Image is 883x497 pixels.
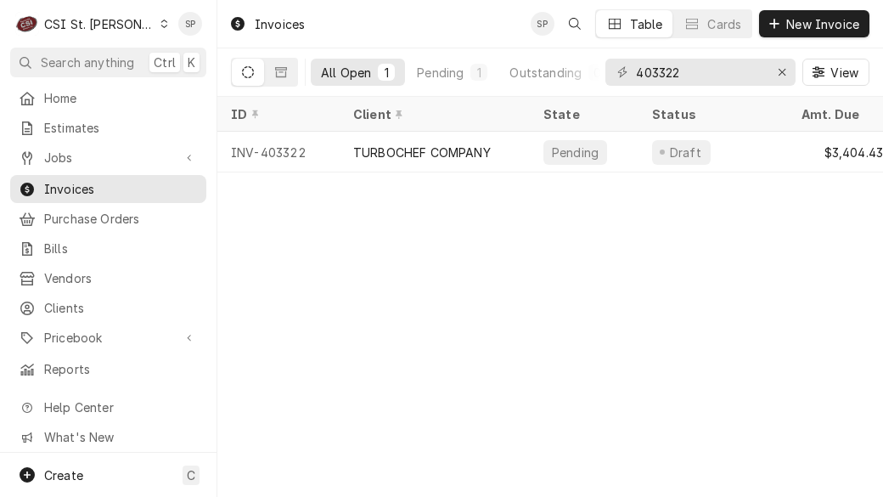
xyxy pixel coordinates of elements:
[707,15,741,33] div: Cards
[44,269,198,287] span: Vendors
[44,119,198,137] span: Estimates
[630,15,663,33] div: Table
[321,64,371,82] div: All Open
[592,64,602,82] div: 0
[44,210,198,228] span: Purchase Orders
[827,64,862,82] span: View
[44,468,83,483] span: Create
[10,234,206,263] a: Bills
[802,59,869,86] button: View
[188,54,195,71] span: K
[509,64,582,82] div: Outstanding
[10,84,206,112] a: Home
[154,54,176,71] span: Ctrl
[44,89,198,107] span: Home
[10,205,206,233] a: Purchase Orders
[10,144,206,172] a: Go to Jobs
[10,264,206,292] a: Vendors
[561,10,588,37] button: Open search
[381,64,391,82] div: 1
[531,12,554,36] div: SP
[353,144,491,161] div: TURBOCHEF COMPANY
[353,105,513,123] div: Client
[10,393,206,421] a: Go to Help Center
[44,15,155,33] div: CSI St. [PERSON_NAME]
[44,180,198,198] span: Invoices
[187,466,195,484] span: C
[231,105,323,123] div: ID
[44,329,172,347] span: Pricebook
[10,423,206,451] a: Go to What's New
[759,10,869,37] button: New Invoice
[10,355,206,383] a: Reports
[10,114,206,142] a: Estimates
[44,149,172,167] span: Jobs
[10,294,206,322] a: Clients
[667,144,704,161] div: Draft
[44,299,198,317] span: Clients
[652,105,771,123] div: Status
[10,48,206,77] button: Search anythingCtrlK
[10,175,206,203] a: Invoices
[10,324,206,352] a: Go to Pricebook
[44,240,198,257] span: Bills
[768,59,796,86] button: Erase input
[217,132,340,172] div: INV-403322
[417,64,464,82] div: Pending
[15,12,39,36] div: C
[44,360,198,378] span: Reports
[550,144,600,161] div: Pending
[783,15,863,33] span: New Invoice
[636,59,763,86] input: Keyword search
[801,105,880,123] div: Amt. Due
[44,398,196,416] span: Help Center
[178,12,202,36] div: Shelley Politte's Avatar
[41,54,134,71] span: Search anything
[44,428,196,446] span: What's New
[178,12,202,36] div: SP
[474,64,484,82] div: 1
[543,105,625,123] div: State
[531,12,554,36] div: Shelley Politte's Avatar
[15,12,39,36] div: CSI St. Louis's Avatar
